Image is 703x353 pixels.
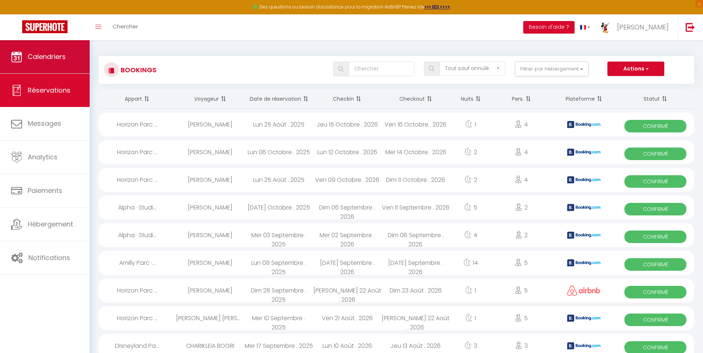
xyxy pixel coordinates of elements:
[617,89,694,109] th: Sort by status
[523,21,575,34] button: Besoin d'aide ?
[515,62,589,76] button: Filtrer par hébergement
[28,186,62,195] span: Paiements
[551,89,617,109] th: Sort by channel
[28,86,70,95] span: Réservations
[99,89,176,109] th: Sort by rentals
[113,23,138,30] span: Chercher
[107,14,144,40] a: Chercher
[601,21,612,34] img: ...
[244,89,313,109] th: Sort by booking date
[596,14,678,40] a: ... [PERSON_NAME]
[313,89,382,109] th: Sort by checkin
[28,119,61,128] span: Messages
[22,20,68,33] img: Super Booking
[686,23,695,32] img: logout
[382,89,450,109] th: Sort by checkout
[617,23,669,32] span: [PERSON_NAME]
[424,4,450,10] a: >>> ICI <<<<
[28,152,58,162] span: Analytics
[28,219,73,229] span: Hébergement
[28,253,70,262] span: Notifications
[176,89,245,109] th: Sort by guest
[28,52,66,61] span: Calendriers
[450,89,492,109] th: Sort by nights
[119,62,156,78] h3: Bookings
[492,89,551,109] th: Sort by people
[349,62,414,76] input: Chercher
[607,62,664,76] button: Actions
